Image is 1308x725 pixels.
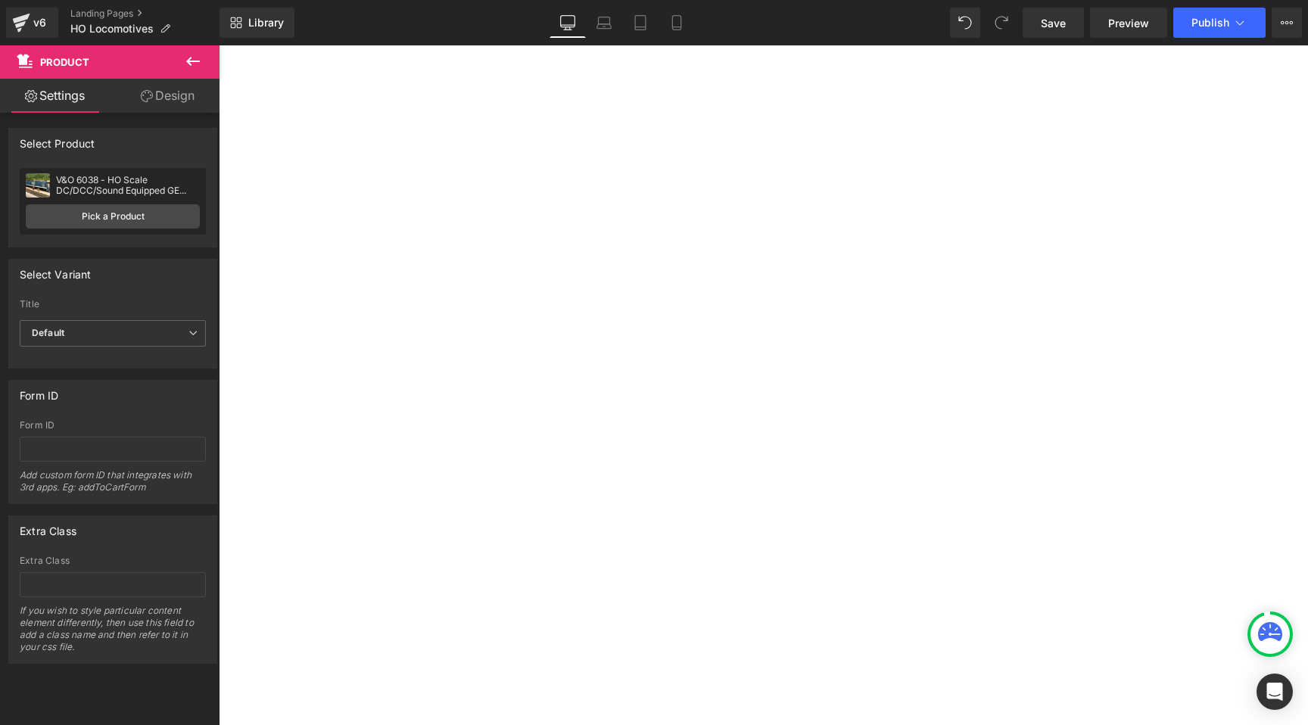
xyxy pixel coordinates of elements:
a: Mobile [659,8,695,38]
img: pImage [26,173,50,198]
div: V&O 6038 - HO Scale DC/DCC/Sound Equipped GE C30-7 Locomotive [56,175,200,196]
a: Preview [1090,8,1167,38]
a: Pick a Product [26,204,200,229]
div: v6 [30,13,49,33]
a: Landing Pages [70,8,220,20]
span: Product [40,56,89,68]
a: Tablet [622,8,659,38]
a: Design [113,79,223,113]
div: Extra Class [20,516,76,537]
div: Open Intercom Messenger [1257,674,1293,710]
a: v6 [6,8,58,38]
a: Desktop [550,8,586,38]
span: Preview [1108,15,1149,31]
span: Save [1041,15,1066,31]
span: HO Locomotives [70,23,154,35]
div: Form ID [20,420,206,431]
a: New Library [220,8,294,38]
div: Select Variant [20,260,92,281]
div: Select Product [20,129,95,150]
button: Undo [950,8,980,38]
button: Redo [986,8,1017,38]
div: Extra Class [20,555,206,566]
a: Laptop [586,8,622,38]
span: Publish [1191,17,1229,29]
b: Default [32,327,64,338]
button: More [1272,8,1302,38]
div: Form ID [20,381,58,402]
div: If you wish to style particular content element differently, then use this field to add a class n... [20,605,206,663]
div: Add custom form ID that integrates with 3rd apps. Eg: addToCartForm [20,469,206,503]
span: Library [248,16,284,30]
label: Title [20,299,206,314]
button: Publish [1173,8,1266,38]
